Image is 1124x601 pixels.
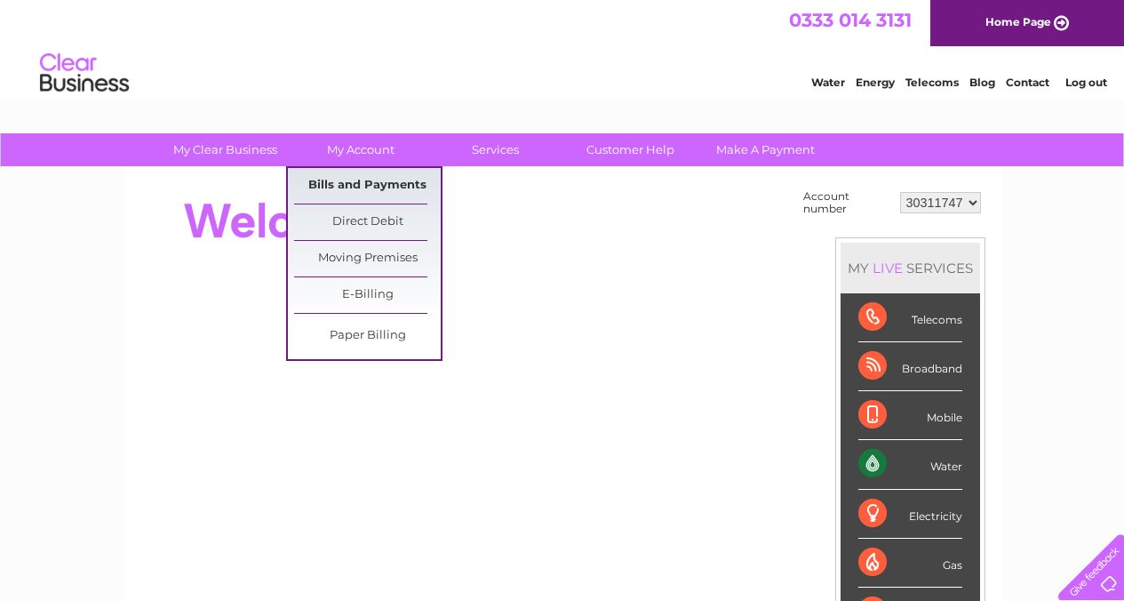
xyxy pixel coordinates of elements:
[811,76,845,89] a: Water
[905,76,959,89] a: Telecoms
[969,76,995,89] a: Blog
[422,133,569,166] a: Services
[856,76,895,89] a: Energy
[294,241,441,276] a: Moving Premises
[858,440,962,489] div: Water
[152,133,299,166] a: My Clear Business
[789,9,912,31] a: 0333 014 3131
[287,133,434,166] a: My Account
[557,133,704,166] a: Customer Help
[858,342,962,391] div: Broadband
[858,391,962,440] div: Mobile
[858,539,962,588] div: Gas
[143,10,983,86] div: Clear Business is a trading name of Verastar Limited (registered in [GEOGRAPHIC_DATA] No. 3667643...
[294,168,441,204] a: Bills and Payments
[294,277,441,313] a: E-Billing
[1065,76,1107,89] a: Log out
[799,186,896,220] td: Account number
[39,46,130,100] img: logo.png
[294,318,441,354] a: Paper Billing
[1006,76,1049,89] a: Contact
[869,260,906,276] div: LIVE
[858,293,962,342] div: Telecoms
[692,133,839,166] a: Make A Payment
[858,490,962,539] div: Electricity
[841,243,980,293] div: MY SERVICES
[294,204,441,240] a: Direct Debit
